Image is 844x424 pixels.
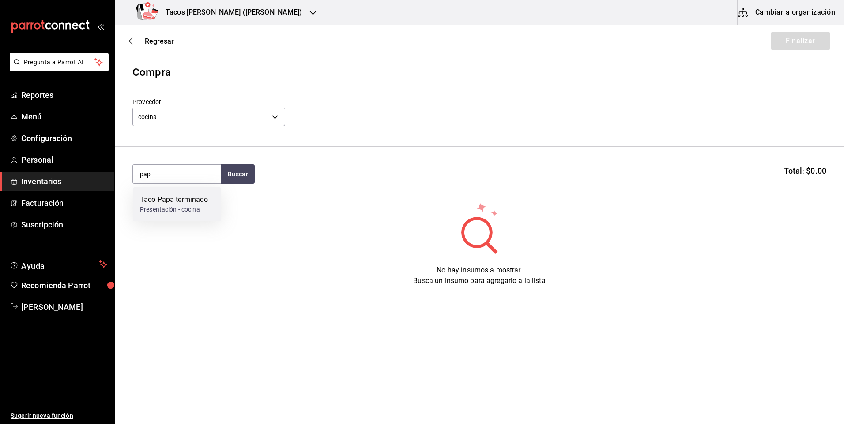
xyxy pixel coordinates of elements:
span: Personal [21,154,107,166]
span: Reportes [21,89,107,101]
button: Pregunta a Parrot AI [10,53,109,71]
span: Configuración [21,132,107,144]
span: Total: $0.00 [784,165,826,177]
button: Regresar [129,37,174,45]
span: Suscripción [21,219,107,231]
div: cocina [132,108,285,126]
div: Presentación - cocina [140,205,208,214]
span: No hay insumos a mostrar. Busca un insumo para agregarlo a la lista [413,266,545,285]
span: Facturación [21,197,107,209]
span: Pregunta a Parrot AI [24,58,95,67]
span: Regresar [145,37,174,45]
button: open_drawer_menu [97,23,104,30]
span: Ayuda [21,259,96,270]
span: Menú [21,111,107,123]
span: Sugerir nueva función [11,411,107,420]
label: Proveedor [132,99,285,105]
span: [PERSON_NAME] [21,301,107,313]
input: Buscar insumo [133,165,221,183]
div: Compra [132,64,826,80]
span: Recomienda Parrot [21,279,107,291]
div: Taco Papa terminado [140,194,208,205]
a: Pregunta a Parrot AI [6,64,109,73]
span: Inventarios [21,175,107,187]
h3: Tacos [PERSON_NAME] ([PERSON_NAME]) [158,7,302,18]
button: Buscar [221,164,255,184]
